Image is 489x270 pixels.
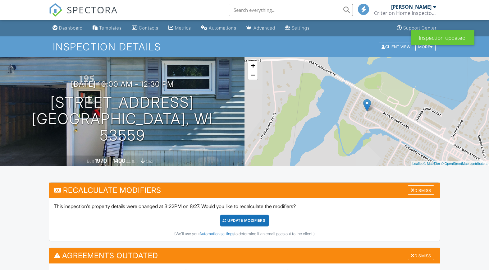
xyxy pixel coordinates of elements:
[408,251,434,260] div: Dismiss
[220,215,269,226] div: UPDATE Modifiers
[412,162,423,165] a: Leaflet
[95,157,107,164] div: 1970
[87,159,94,164] span: Built
[10,94,235,143] h1: [STREET_ADDRESS] [GEOGRAPHIC_DATA], WI 53559
[254,25,275,30] div: Advanced
[394,22,439,34] a: Support Center
[244,22,278,34] a: Advanced
[292,25,310,30] div: Settings
[49,3,62,17] img: The Best Home Inspection Software - Spectora
[126,159,135,164] span: sq. ft.
[415,43,436,51] div: More
[441,162,487,165] a: © OpenStreetMap contributors
[49,198,440,241] div: This inspection's property details were changed at 3:22PM on 8/27. Would you like to recalculate ...
[54,231,435,236] div: (We'll use your to determine if an email goes out to the client.)
[374,10,436,16] div: Criterion Home Inspectors, LLC
[391,4,432,10] div: [PERSON_NAME]
[199,231,234,236] a: Automation settings
[403,25,436,30] div: Support Center
[411,30,474,45] div: Inspection updated!
[49,8,118,21] a: SPECTORA
[379,43,413,51] div: Client View
[423,162,440,165] a: © MapTiler
[139,25,158,30] div: Contacts
[146,159,153,164] span: slab
[50,22,85,34] a: Dashboard
[283,22,312,34] a: Settings
[129,22,161,34] a: Contacts
[408,185,434,195] div: Dismiss
[378,44,415,49] a: Client View
[53,41,436,52] h1: Inspection Details
[229,4,353,16] input: Search everything...
[209,25,236,30] div: Automations
[99,25,122,30] div: Templates
[411,161,489,166] div: |
[166,22,194,34] a: Metrics
[199,22,239,34] a: Automations (Basic)
[59,25,83,30] div: Dashboard
[248,70,258,80] a: Zoom out
[248,61,258,70] a: Zoom in
[90,22,124,34] a: Templates
[71,80,174,88] h3: [DATE] 10:00 am - 12:30 pm
[49,183,440,198] h3: Recalculate Modifiers
[175,25,191,30] div: Metrics
[49,248,440,263] h3: Agreements Outdated
[67,3,118,16] span: SPECTORA
[113,157,125,164] div: 1400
